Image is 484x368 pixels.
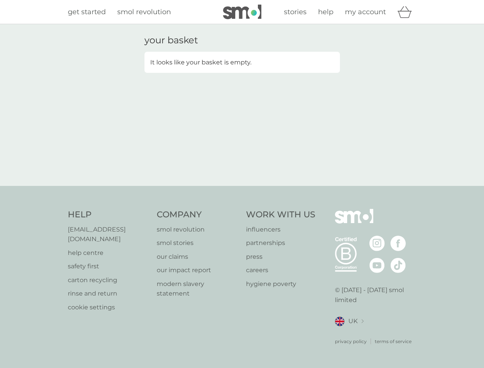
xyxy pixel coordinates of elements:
a: help centre [68,248,149,258]
span: my account [345,8,386,16]
img: visit the smol Instagram page [369,236,385,251]
img: visit the smol Tiktok page [390,258,406,273]
a: cookie settings [68,302,149,312]
a: safety first [68,261,149,271]
h4: Company [157,209,238,221]
a: hygiene poverty [246,279,315,289]
img: UK flag [335,317,345,326]
a: partnerships [246,238,315,248]
h4: Help [68,209,149,221]
span: smol revolution [117,8,171,16]
img: select a new location [361,319,364,324]
a: help [318,7,333,18]
span: help [318,8,333,16]
a: careers [246,265,315,275]
span: UK [348,316,358,326]
span: get started [68,8,106,16]
a: smol revolution [117,7,171,18]
a: rinse and return [68,289,149,299]
img: visit the smol Youtube page [369,258,385,273]
a: press [246,252,315,262]
span: stories [284,8,307,16]
p: © [DATE] - [DATE] smol limited [335,285,417,305]
div: basket [397,4,417,20]
a: smol revolution [157,225,238,235]
a: our claims [157,252,238,262]
img: smol [335,209,373,235]
img: visit the smol Facebook page [390,236,406,251]
a: carton recycling [68,275,149,285]
a: get started [68,7,106,18]
a: smol stories [157,238,238,248]
a: stories [284,7,307,18]
h4: Work With Us [246,209,315,221]
a: modern slavery statement [157,279,238,299]
a: influencers [246,225,315,235]
a: our impact report [157,265,238,275]
a: privacy policy [335,338,367,345]
h3: your basket [144,35,198,46]
img: smol [223,5,261,19]
a: my account [345,7,386,18]
a: [EMAIL_ADDRESS][DOMAIN_NAME] [68,225,149,244]
a: terms of service [375,338,412,345]
p: It looks like your basket is empty. [150,58,251,67]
